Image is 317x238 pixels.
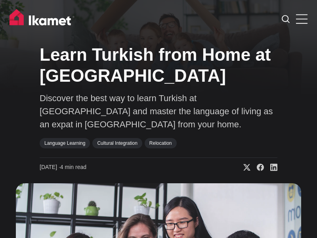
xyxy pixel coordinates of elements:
[237,163,250,171] a: Share on X
[40,92,277,131] p: Discover the best way to learn Turkish at [GEOGRAPHIC_DATA] and master the language of living as ...
[40,44,277,86] h1: Learn Turkish from Home at [GEOGRAPHIC_DATA]
[40,138,90,148] a: Language Learning
[40,163,86,171] time: 4 min read
[10,9,74,29] img: Ikamet home
[250,163,264,171] a: Share on Facebook
[264,163,277,171] a: Share on Linkedin
[40,164,60,170] span: [DATE] ∙
[145,138,177,148] a: Relocation
[92,138,142,148] a: Cultural Integration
